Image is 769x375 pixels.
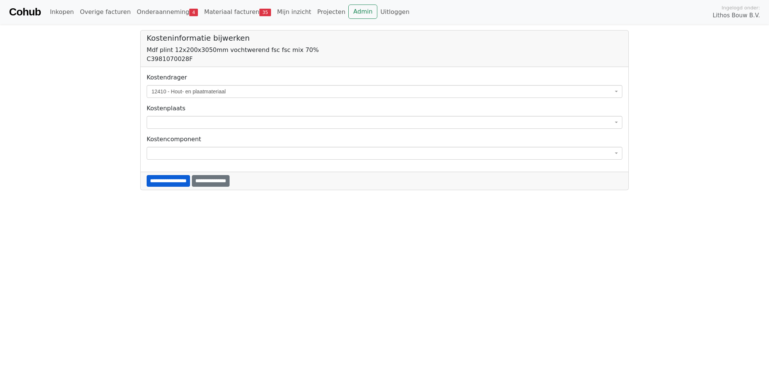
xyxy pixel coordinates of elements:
[713,11,760,20] span: Lithos Bouw B.V.
[47,5,77,20] a: Inkopen
[77,5,134,20] a: Overige facturen
[147,135,201,144] label: Kostencomponent
[259,9,271,16] span: 35
[722,4,760,11] span: Ingelogd onder:
[147,104,185,113] label: Kostenplaats
[274,5,314,20] a: Mijn inzicht
[147,34,622,43] h5: Kosteninformatie bijwerken
[348,5,377,19] a: Admin
[147,85,622,98] span: 12410 - Hout- en plaatmateriaal
[9,3,41,21] a: Cohub
[134,5,201,20] a: Onderaanneming4
[147,73,187,82] label: Kostendrager
[152,88,613,95] span: 12410 - Hout- en plaatmateriaal
[377,5,412,20] a: Uitloggen
[147,55,622,64] div: C3981070028F
[201,5,274,20] a: Materiaal facturen35
[189,9,198,16] span: 4
[314,5,349,20] a: Projecten
[147,46,622,55] div: Mdf plint 12x200x3050mm vochtwerend fsc fsc mix 70%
